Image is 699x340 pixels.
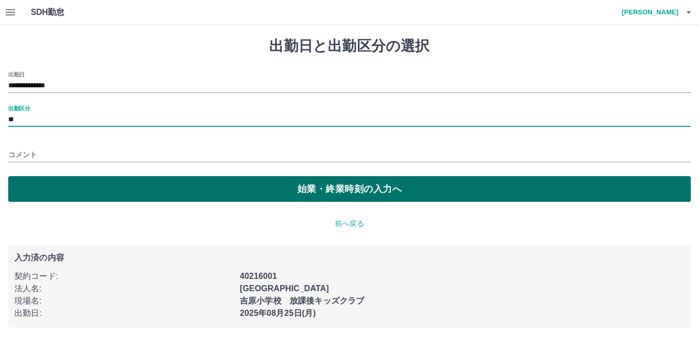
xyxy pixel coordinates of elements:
[8,176,691,202] button: 始業・終業時刻の入力へ
[8,218,691,229] p: 前へ戻る
[240,284,329,293] b: [GEOGRAPHIC_DATA]
[14,254,685,262] p: 入力済の内容
[14,282,234,295] p: 法人名 :
[240,272,277,280] b: 40216001
[14,295,234,307] p: 現場名 :
[240,309,316,317] b: 2025年08月25日(月)
[14,270,234,282] p: 契約コード :
[8,70,25,78] label: 出勤日
[240,296,364,305] b: 吉原小学校 放課後キッズクラブ
[8,37,691,55] h1: 出勤日と出勤区分の選択
[8,104,30,112] label: 出勤区分
[14,307,234,319] p: 出勤日 :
